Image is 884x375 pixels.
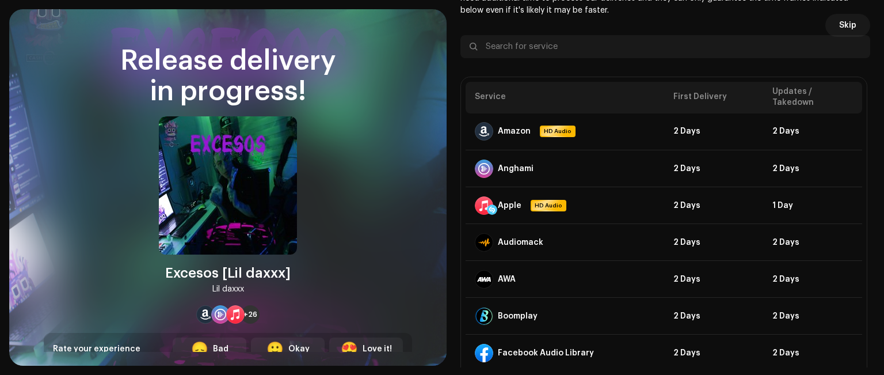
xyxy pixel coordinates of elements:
div: Lil daxxx [212,282,244,296]
td: 2 Days [664,224,763,261]
td: 2 Days [763,298,862,335]
div: Excesos [Lil daxxx] [165,264,291,282]
div: Boomplay [498,312,538,321]
div: 😞 [191,342,208,356]
button: Skip [825,14,870,37]
div: 🙂 [266,342,284,356]
td: 2 Days [664,335,763,372]
div: Love it! [363,343,392,355]
td: 2 Days [664,113,763,150]
div: Apple [498,201,521,210]
td: 2 Days [763,261,862,298]
td: 2 Days [664,261,763,298]
span: Rate your experience [53,345,140,353]
div: 😍 [341,342,358,356]
th: Updates / Takedown [763,82,862,113]
div: Amazon [498,127,531,136]
div: Bad [213,343,228,355]
div: Anghami [498,164,534,173]
td: 2 Days [763,150,862,187]
span: HD Audio [532,201,565,210]
img: 6fa8640a-de02-466e-9566-7812493d1568 [159,116,297,255]
div: AWA [498,275,516,284]
span: HD Audio [541,127,574,136]
td: 2 Days [664,298,763,335]
td: 1 Day [763,187,862,224]
td: 2 Days [763,113,862,150]
th: First Delivery [664,82,763,113]
div: Okay [288,343,310,355]
div: Release delivery in progress! [44,46,412,107]
td: 2 Days [664,150,763,187]
td: 2 Days [664,187,763,224]
div: Audiomack [498,238,543,247]
div: Facebook Audio Library [498,349,594,358]
input: Search for service [460,35,870,58]
span: Skip [839,14,856,37]
span: +26 [243,310,257,319]
td: 2 Days [763,335,862,372]
td: 2 Days [763,224,862,261]
th: Service [466,82,664,113]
